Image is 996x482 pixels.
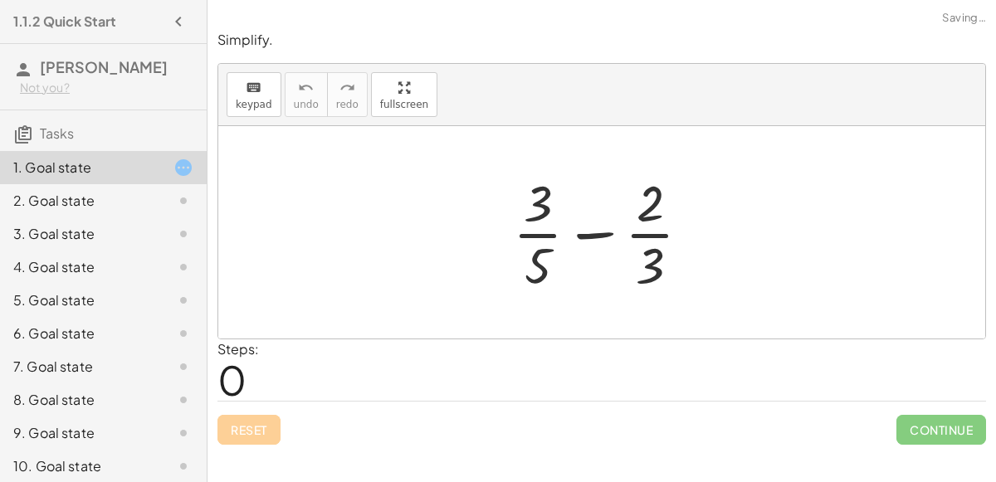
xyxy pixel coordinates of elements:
[285,72,328,117] button: undoundo
[173,257,193,277] i: Task not started.
[371,72,437,117] button: fullscreen
[236,99,272,110] span: keypad
[217,31,986,50] p: Simplify.
[217,340,259,358] label: Steps:
[173,158,193,178] i: Task started.
[173,390,193,410] i: Task not started.
[13,224,147,244] div: 3. Goal state
[173,456,193,476] i: Task not started.
[246,78,261,98] i: keyboard
[13,257,147,277] div: 4. Goal state
[40,124,74,142] span: Tasks
[294,99,319,110] span: undo
[13,158,147,178] div: 1. Goal state
[227,72,281,117] button: keyboardkeypad
[13,290,147,310] div: 5. Goal state
[336,99,359,110] span: redo
[173,191,193,211] i: Task not started.
[173,290,193,310] i: Task not started.
[173,324,193,343] i: Task not started.
[173,357,193,377] i: Task not started.
[40,57,168,76] span: [PERSON_NAME]
[217,354,247,405] span: 0
[13,12,116,32] h4: 1.1.2 Quick Start
[339,78,355,98] i: redo
[327,72,368,117] button: redoredo
[13,357,147,377] div: 7. Goal state
[13,390,147,410] div: 8. Goal state
[173,423,193,443] i: Task not started.
[298,78,314,98] i: undo
[20,80,193,96] div: Not you?
[942,10,986,27] span: Saving…
[13,423,147,443] div: 9. Goal state
[173,224,193,244] i: Task not started.
[13,324,147,343] div: 6. Goal state
[13,191,147,211] div: 2. Goal state
[13,456,147,476] div: 10. Goal state
[380,99,428,110] span: fullscreen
